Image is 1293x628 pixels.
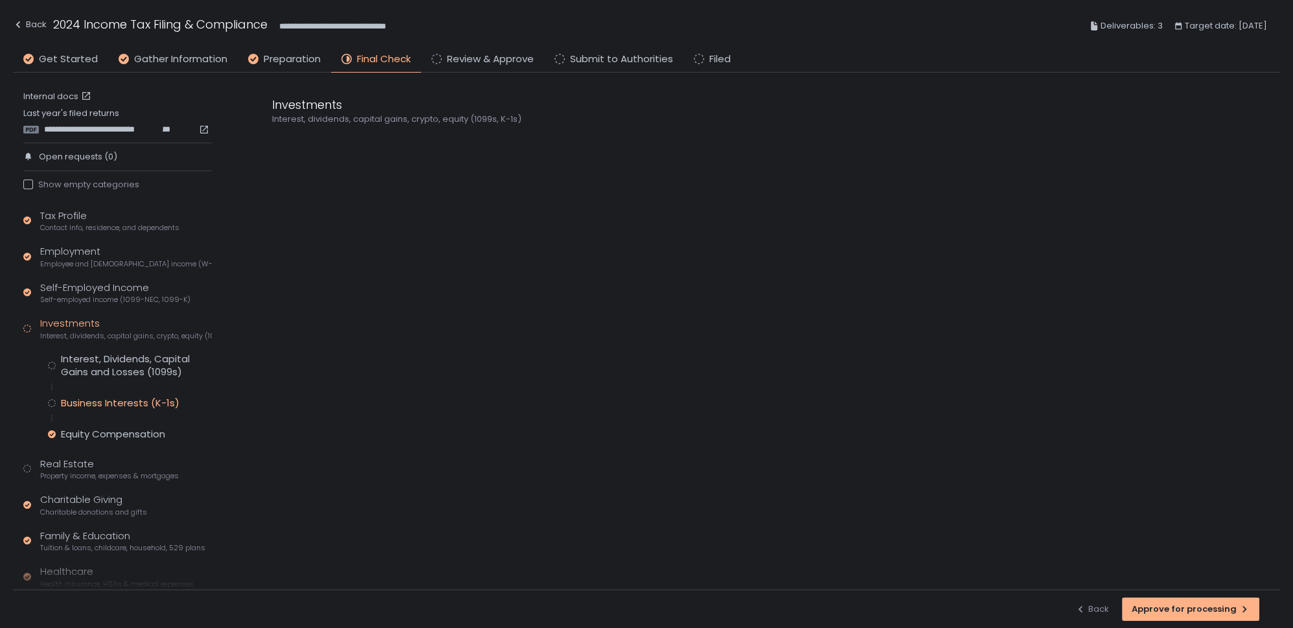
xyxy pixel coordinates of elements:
[134,52,227,67] span: Gather Information
[40,471,179,481] span: Property income, expenses & mortgages
[264,52,321,67] span: Preparation
[1075,598,1109,621] button: Back
[40,209,179,233] div: Tax Profile
[40,564,194,589] div: Healthcare
[61,353,212,378] div: Interest, Dividends, Capital Gains and Losses (1099s)
[40,507,147,517] span: Charitable donations and gifts
[40,529,205,553] div: Family & Education
[13,16,47,37] button: Back
[1101,18,1163,34] span: Deliverables: 3
[40,493,147,517] div: Charitable Giving
[23,91,94,102] a: Internal docs
[40,579,194,589] span: Health insurance, HSAs & medical expenses
[447,52,534,67] span: Review & Approve
[570,52,673,67] span: Submit to Authorities
[709,52,731,67] span: Filed
[1185,18,1267,34] span: Target date: [DATE]
[40,331,212,341] span: Interest, dividends, capital gains, crypto, equity (1099s, K-1s)
[272,96,894,113] div: Investments
[61,428,165,441] div: Equity Compensation
[53,16,268,33] h1: 2024 Income Tax Filing & Compliance
[357,52,411,67] span: Final Check
[1075,603,1109,615] div: Back
[1122,598,1259,621] button: Approve for processing
[39,151,117,163] span: Open requests (0)
[40,259,212,269] span: Employee and [DEMOGRAPHIC_DATA] income (W-2s)
[40,457,179,482] div: Real Estate
[272,113,894,125] div: Interest, dividends, capital gains, crypto, equity (1099s, K-1s)
[40,316,212,341] div: Investments
[40,223,179,233] span: Contact info, residence, and dependents
[40,244,212,269] div: Employment
[1132,603,1250,615] div: Approve for processing
[40,543,205,553] span: Tuition & loans, childcare, household, 529 plans
[39,52,98,67] span: Get Started
[40,295,190,305] span: Self-employed income (1099-NEC, 1099-K)
[13,17,47,32] div: Back
[61,397,179,410] div: Business Interests (K-1s)
[40,281,190,305] div: Self-Employed Income
[23,108,212,135] div: Last year's filed returns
